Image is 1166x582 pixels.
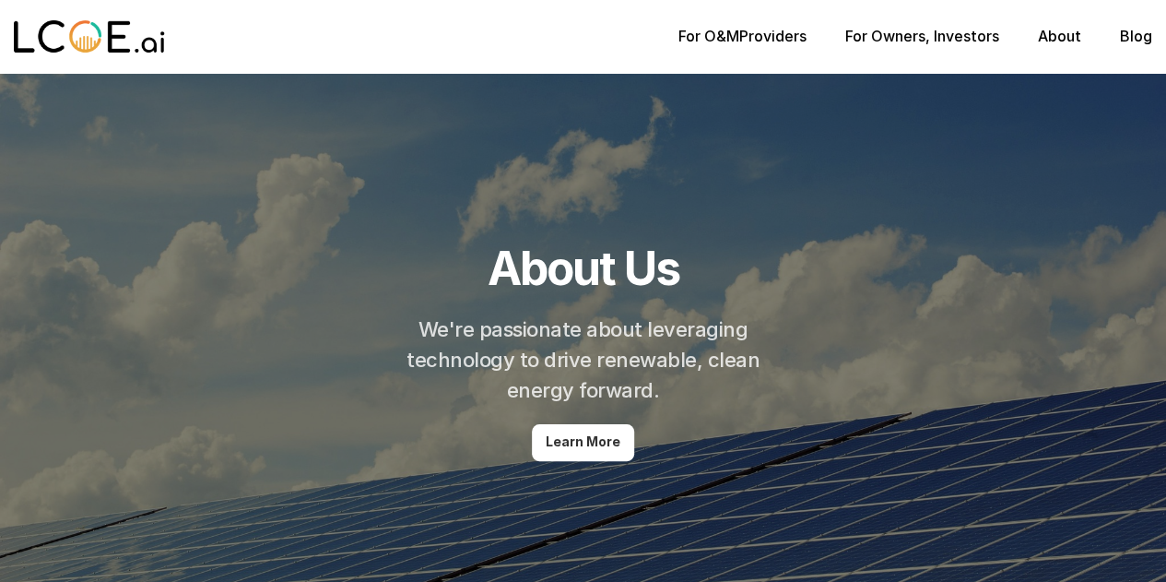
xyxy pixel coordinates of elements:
[404,315,763,406] h2: We're passionate about leveraging technology to drive renewable, clean energy forward.
[1120,27,1152,45] a: Blog
[1038,27,1081,45] a: About
[845,27,925,45] a: For Owners
[834,346,1166,582] iframe: Chat Widget
[845,28,999,45] p: , Investors
[546,434,620,450] p: Learn More
[488,241,679,296] h1: About Us
[532,424,634,461] a: Learn More
[678,27,739,45] a: For O&M
[678,28,807,45] p: Providers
